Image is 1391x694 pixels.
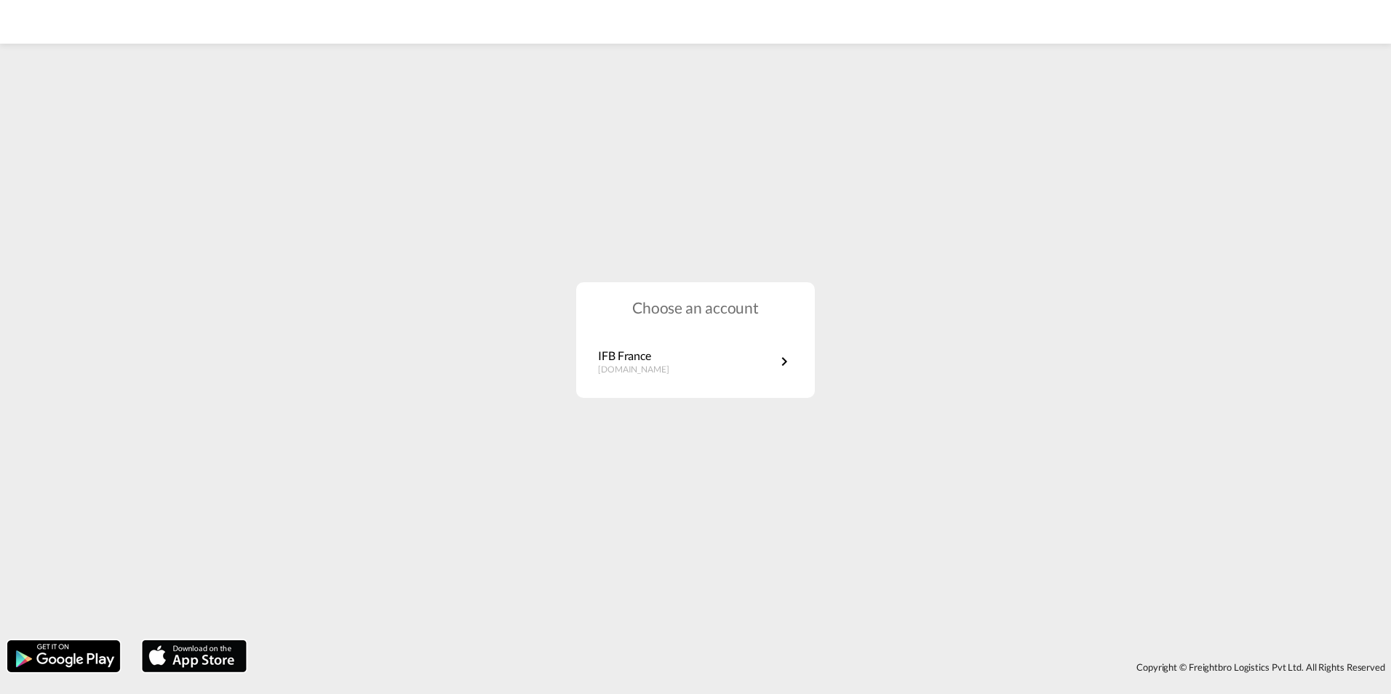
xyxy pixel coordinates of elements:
[576,297,815,318] h1: Choose an account
[254,655,1391,679] div: Copyright © Freightbro Logistics Pvt Ltd. All Rights Reserved
[6,639,121,674] img: google.png
[598,348,793,376] a: IFB France[DOMAIN_NAME]
[598,364,684,376] p: [DOMAIN_NAME]
[776,353,793,370] md-icon: icon-chevron-right
[598,348,684,364] p: IFB France
[140,639,248,674] img: apple.png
